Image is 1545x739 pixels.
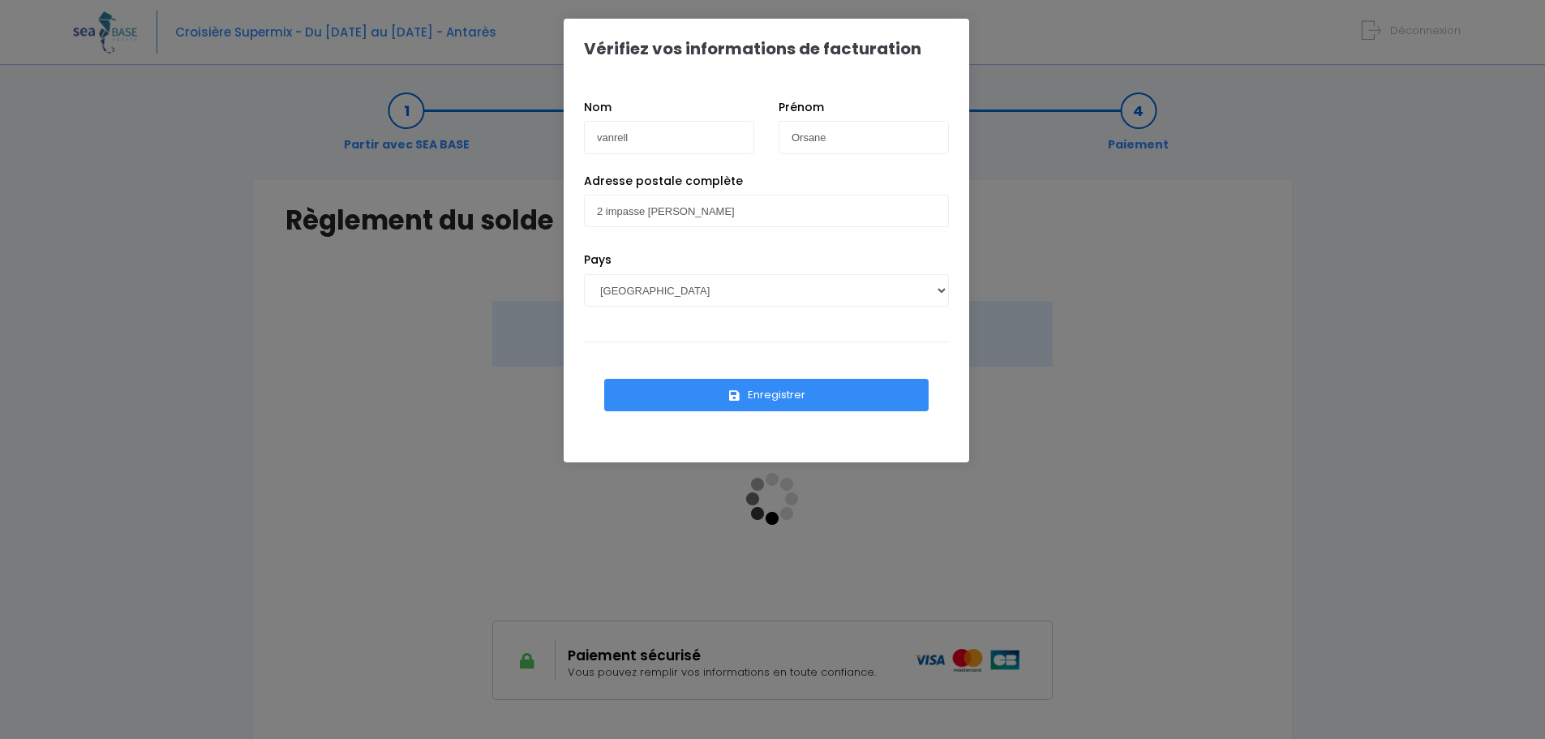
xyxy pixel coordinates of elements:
label: Adresse postale complète [584,173,743,190]
label: Nom [584,99,612,116]
h1: Vérifiez vos informations de facturation [584,39,921,58]
label: Pays [584,251,612,269]
button: Enregistrer [604,379,929,411]
label: Prénom [779,99,824,116]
